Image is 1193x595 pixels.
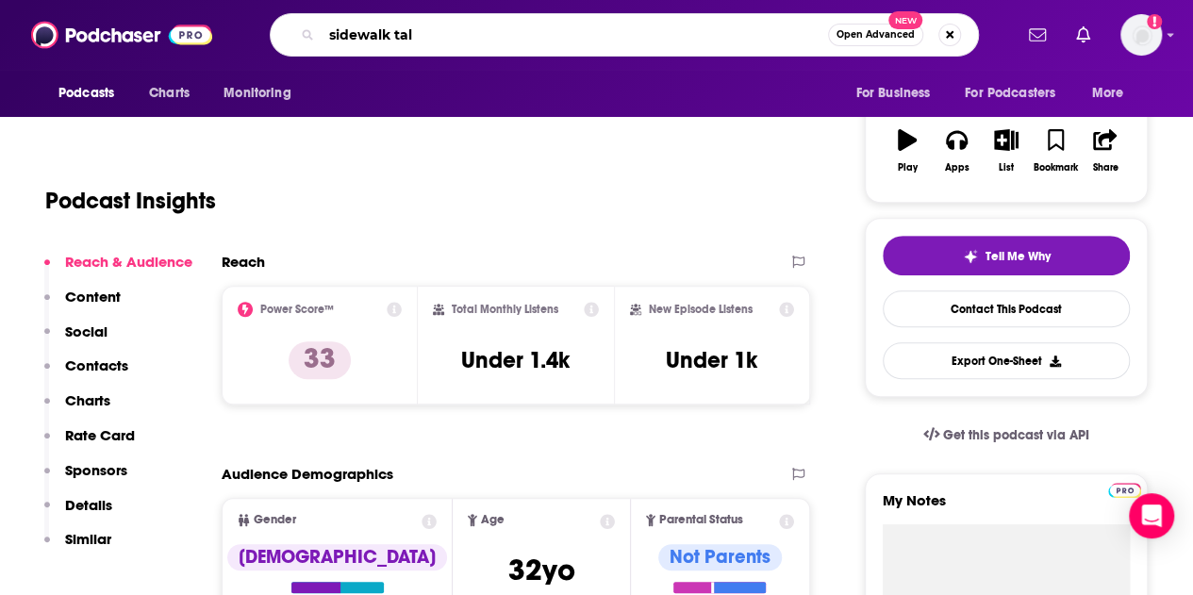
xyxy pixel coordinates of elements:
button: Contacts [44,356,128,391]
a: Show notifications dropdown [1069,19,1098,51]
button: Export One-Sheet [883,342,1130,379]
div: Bookmark [1034,162,1078,174]
button: Charts [44,391,110,426]
img: User Profile [1120,14,1162,56]
span: Parental Status [659,514,743,526]
button: Open AdvancedNew [828,24,923,46]
div: [DEMOGRAPHIC_DATA] [227,544,447,570]
button: Play [883,117,932,185]
button: Sponsors [44,461,127,496]
span: More [1092,80,1124,107]
h3: Under 1.4k [461,346,570,374]
span: Monitoring [224,80,290,107]
div: Search podcasts, credits, & more... [270,13,979,57]
button: Social [44,322,108,357]
div: Share [1092,162,1118,174]
button: Apps [932,117,981,185]
span: Logged in as megcassidy [1120,14,1162,56]
button: Show profile menu [1120,14,1162,56]
p: Similar [65,530,111,548]
p: 33 [289,341,351,379]
a: Get this podcast via API [908,412,1104,458]
svg: Add a profile image [1147,14,1162,29]
a: Pro website [1108,480,1141,498]
button: Similar [44,530,111,565]
p: Sponsors [65,461,127,479]
button: Bookmark [1031,117,1080,185]
div: Not Parents [658,544,782,570]
h2: New Episode Listens [649,303,753,316]
span: Age [481,514,505,526]
span: Tell Me Why [986,249,1051,264]
button: Share [1081,117,1130,185]
span: Gender [254,514,296,526]
p: Social [65,322,108,340]
a: Show notifications dropdown [1021,19,1053,51]
div: Open Intercom Messenger [1129,493,1174,538]
button: open menu [953,75,1083,111]
span: Podcasts [58,80,114,107]
a: Contact This Podcast [883,290,1130,327]
span: 32 yo [508,552,575,588]
span: For Podcasters [965,80,1055,107]
div: Apps [945,162,969,174]
span: For Business [855,80,930,107]
button: open menu [842,75,953,111]
h1: Podcast Insights [45,187,216,215]
span: Get this podcast via API [943,427,1089,443]
button: tell me why sparkleTell Me Why [883,236,1130,275]
button: Details [44,496,112,531]
h2: Reach [222,253,265,271]
p: Contacts [65,356,128,374]
span: Charts [149,80,190,107]
h2: Total Monthly Listens [452,303,558,316]
label: My Notes [883,491,1130,524]
span: New [888,11,922,29]
p: Content [65,288,121,306]
button: open menu [45,75,139,111]
div: List [999,162,1014,174]
button: Reach & Audience [44,253,192,288]
img: tell me why sparkle [963,249,978,264]
p: Reach & Audience [65,253,192,271]
img: Podchaser - Follow, Share and Rate Podcasts [31,17,212,53]
h2: Audience Demographics [222,465,393,483]
p: Charts [65,391,110,409]
h3: Under 1k [666,346,757,374]
button: List [982,117,1031,185]
button: Rate Card [44,426,135,461]
input: Search podcasts, credits, & more... [322,20,828,50]
h2: Power Score™ [260,303,334,316]
div: Play [898,162,918,174]
button: Content [44,288,121,322]
button: open menu [1079,75,1148,111]
span: Open Advanced [837,30,915,40]
p: Details [65,496,112,514]
button: open menu [210,75,315,111]
a: Charts [137,75,201,111]
p: Rate Card [65,426,135,444]
img: Podchaser Pro [1108,483,1141,498]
